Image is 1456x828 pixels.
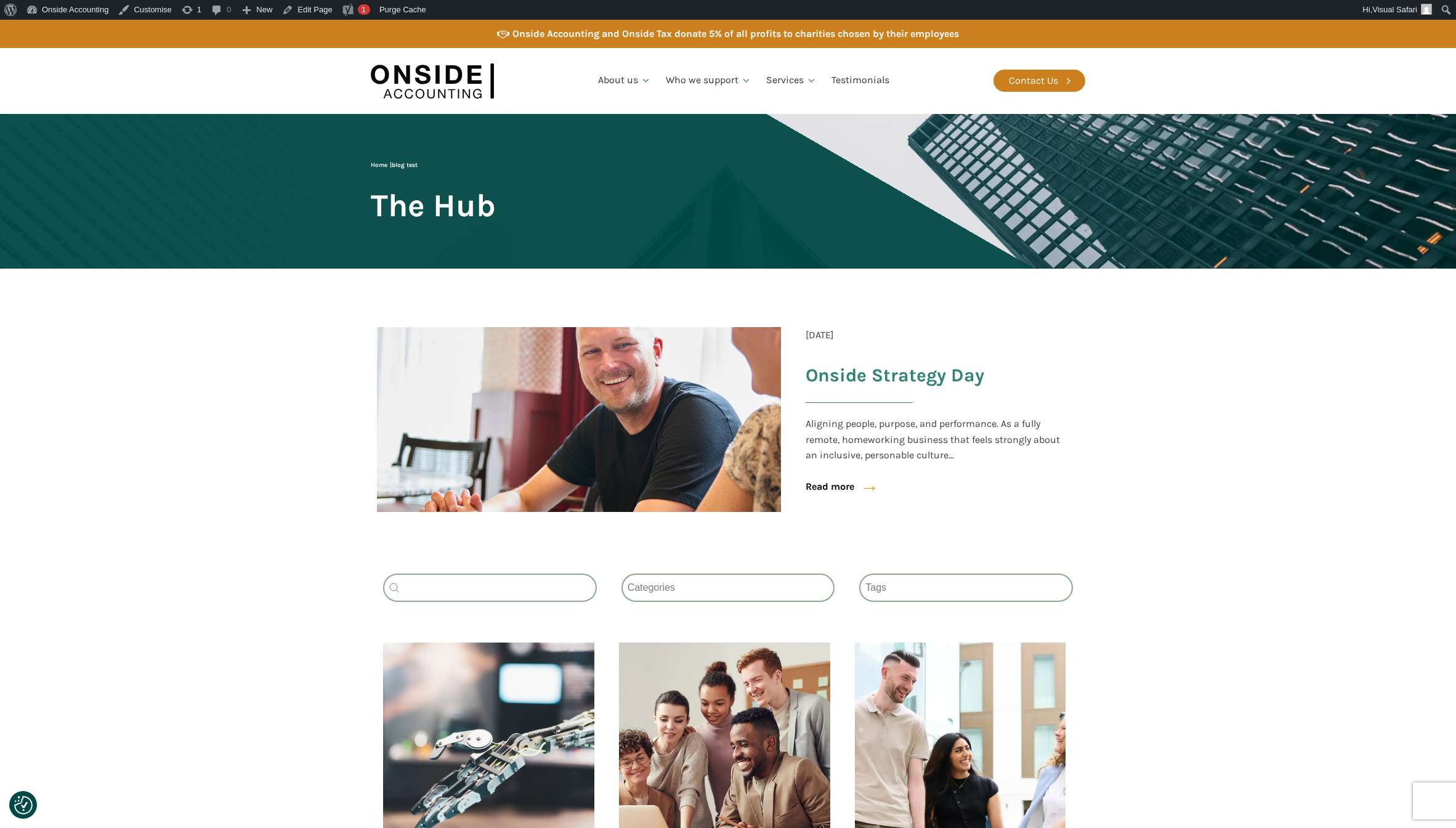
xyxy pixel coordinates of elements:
[993,70,1085,92] a: Contact Us
[512,26,959,42] div: Onside Accounting and Onside Tax donate 5% of all profits to charities chosen by their employees
[392,161,418,169] span: blog test
[806,363,984,388] span: Onside Strategy Day
[14,796,33,814] button: Consent Preferences
[371,189,496,222] h1: The Hub
[371,161,387,169] a: Home
[806,416,1067,463] span: Aligning people, purpose, and performance. As a fully remote, homeworking business that feels str...
[14,796,33,814] img: Revisit consent button
[1009,73,1058,89] div: Contact Us
[1372,5,1417,14] span: Visual Safari
[658,60,759,102] a: Who we support
[362,5,366,14] span: 1
[759,60,824,102] a: Services
[806,365,1067,422] a: Onside Strategy Day
[371,161,418,169] span: |
[371,57,494,105] img: Onside Accounting
[824,60,897,102] a: Testimonials
[806,479,854,495] a: Read more
[848,473,879,502] div: →
[591,60,658,102] a: About us
[806,327,834,343] span: [DATE]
